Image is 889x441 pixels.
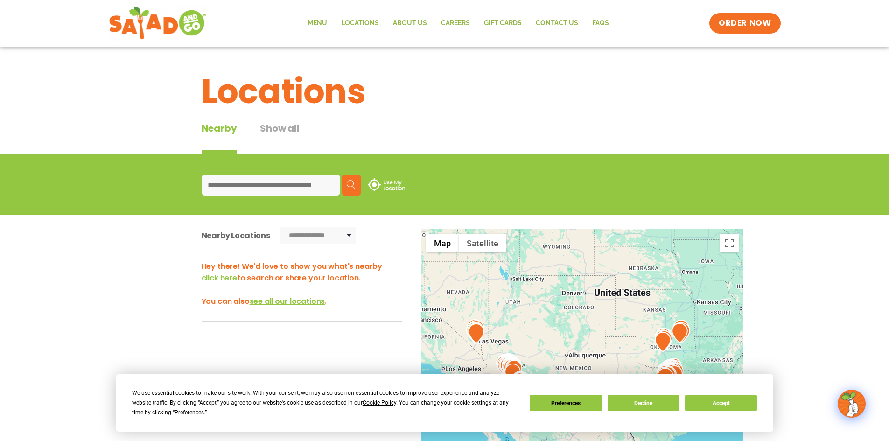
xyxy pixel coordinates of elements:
[719,18,771,29] span: ORDER NOW
[459,234,506,252] button: Show satellite imagery
[202,230,270,241] div: Nearby Locations
[301,13,616,34] nav: Menu
[202,121,237,154] div: Nearby
[132,388,518,418] div: We use essential cookies to make our site work. With your consent, we may also use non-essential ...
[250,296,325,307] span: see all our locations
[368,178,405,191] img: use-location.svg
[434,13,477,34] a: Careers
[202,121,323,154] div: Tabbed content
[720,234,739,252] button: Toggle fullscreen view
[585,13,616,34] a: FAQs
[363,399,396,406] span: Cookie Policy
[260,121,299,154] button: Show all
[709,13,780,34] a: ORDER NOW
[530,395,602,411] button: Preferences
[202,66,688,117] h1: Locations
[426,234,459,252] button: Show street map
[334,13,386,34] a: Locations
[608,395,679,411] button: Decline
[529,13,585,34] a: Contact Us
[175,409,204,416] span: Preferences
[202,260,402,307] h3: Hey there! We'd love to show you what's nearby - to search or share your location. You can also .
[839,391,865,417] img: wpChatIcon
[109,5,207,42] img: new-SAG-logo-768×292
[301,13,334,34] a: Menu
[347,180,356,189] img: search.svg
[477,13,529,34] a: GIFT CARDS
[685,395,757,411] button: Accept
[116,374,773,432] div: Cookie Consent Prompt
[202,273,237,283] span: click here
[386,13,434,34] a: About Us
